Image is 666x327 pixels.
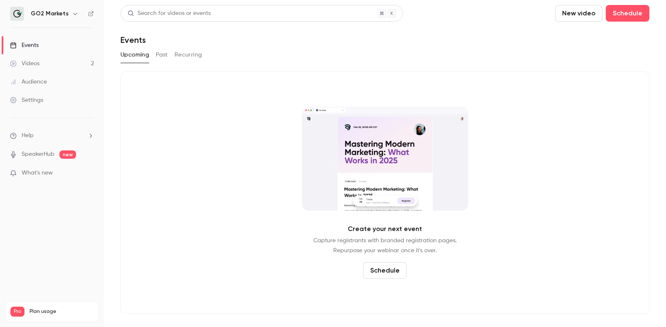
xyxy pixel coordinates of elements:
button: Past [156,48,168,61]
div: Events [10,41,39,49]
button: Recurring [174,48,202,61]
iframe: Noticeable Trigger [84,170,94,177]
span: Pro [10,307,25,317]
h6: GO2 Markets [31,10,69,18]
span: Help [22,131,34,140]
p: Create your next event [348,224,422,234]
span: Plan usage [29,308,93,315]
button: Upcoming [120,48,149,61]
img: GO2 Markets [10,7,24,20]
button: New video [555,5,602,22]
span: new [59,150,76,159]
h1: Events [120,35,146,45]
div: Videos [10,59,39,68]
p: Capture registrants with branded registration pages. Repurpose your webinar once it's over. [313,236,457,256]
div: Audience [10,78,47,86]
button: Schedule [363,262,407,279]
a: SpeakerHub [22,150,54,159]
div: Search for videos or events [128,9,211,18]
span: What's new [22,169,53,177]
button: Schedule [606,5,649,22]
div: Settings [10,96,43,104]
li: help-dropdown-opener [10,131,94,140]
